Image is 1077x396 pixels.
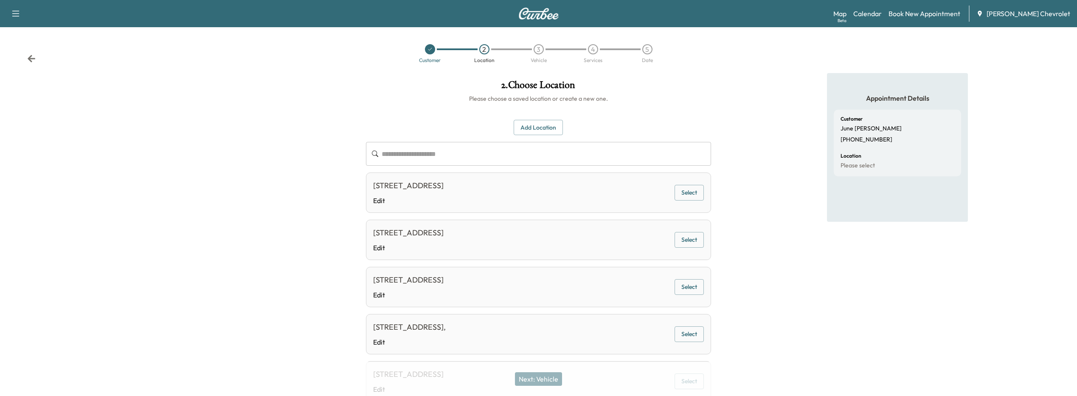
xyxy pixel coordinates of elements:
div: Date [642,58,653,63]
div: [STREET_ADDRESS] [373,227,444,239]
div: Beta [838,17,846,24]
div: [STREET_ADDRESS] [373,180,444,192]
a: Edit [373,243,444,253]
a: Edit [373,290,444,300]
p: [PHONE_NUMBER] [841,136,892,144]
p: Please select [841,162,875,170]
button: Select [675,185,704,201]
img: Curbee Logo [518,8,559,20]
h5: Appointment Details [834,93,961,103]
button: Add Location [514,120,563,136]
a: Calendar [853,8,882,19]
h6: Customer [841,116,863,122]
h1: 2 . Choose Location [366,80,711,94]
button: Select [675,232,704,248]
h6: Please choose a saved location or create a new one. [366,94,711,103]
a: Edit [373,337,446,347]
p: June [PERSON_NAME] [841,125,902,133]
a: Book New Appointment [889,8,960,19]
div: 2 [479,44,489,54]
div: Services [584,58,602,63]
div: 4 [588,44,598,54]
div: [STREET_ADDRESS], [373,321,446,333]
h6: Location [841,153,861,158]
div: 5 [642,44,652,54]
div: Location [474,58,495,63]
a: MapBeta [833,8,846,19]
div: 3 [534,44,544,54]
a: Edit [373,195,444,206]
div: Customer [419,58,441,63]
button: Select [675,279,704,295]
button: Select [675,326,704,342]
div: Vehicle [531,58,547,63]
div: Back [27,54,36,63]
span: [PERSON_NAME] Chevrolet [987,8,1070,19]
div: [STREET_ADDRESS] [373,274,444,286]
